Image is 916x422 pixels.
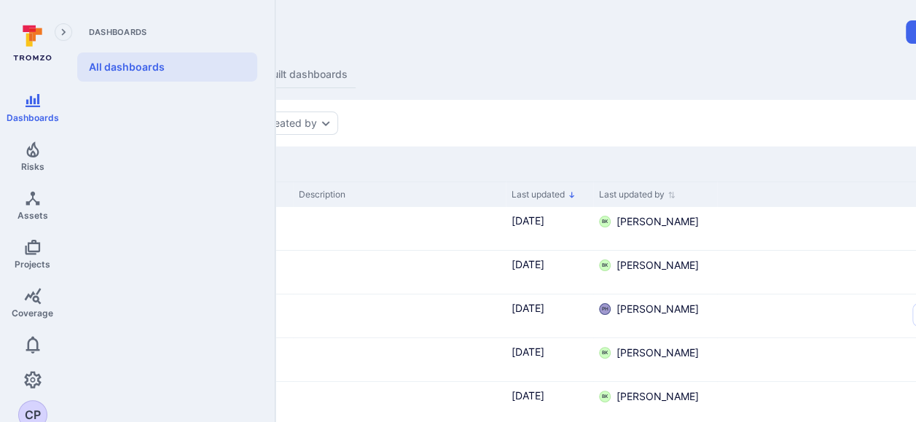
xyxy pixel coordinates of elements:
button: Created by [263,117,317,129]
button: Expand dropdown [320,117,332,129]
div: Blake Kizer [599,259,611,271]
span: [PERSON_NAME] [616,345,699,360]
span: [DATE] [512,345,544,358]
p: Sorted by: Alphabetically (Z-A) [568,187,576,203]
div: Blake Kizer [599,216,611,227]
span: Risks [21,161,44,172]
a: BK[PERSON_NAME] [599,258,699,273]
span: [DATE] [512,302,544,314]
div: Cell for Last updated [506,294,593,337]
div: Cell for Description [293,207,506,250]
span: [DATE] [512,214,544,227]
a: BK[PERSON_NAME] [599,345,699,360]
button: Sort by Last updated [512,189,576,200]
div: Cell for Last updated [506,338,593,381]
span: Projects [15,259,50,270]
button: Sort by Last updated by [599,189,676,200]
span: Coverage [12,308,53,319]
div: Phillip Hayes [599,303,611,315]
button: Expand navigation menu [55,23,72,41]
div: Description [299,188,500,201]
span: Dashboards [7,112,59,123]
div: Cell for Description [293,338,506,381]
div: Cell for Description [293,251,506,294]
a: BK[PERSON_NAME] [599,389,699,404]
span: [PERSON_NAME] [616,302,699,316]
div: Blake Kizer [599,347,611,359]
span: [PERSON_NAME] [616,258,699,273]
a: All dashboards [77,52,257,82]
div: Cell for Last updated [506,207,593,250]
div: Cell for Last updated by [593,294,717,337]
span: [DATE] [512,389,544,402]
a: PH[PERSON_NAME] [599,302,699,316]
div: Cell for Last updated by [593,251,717,294]
div: Cell for Last updated by [593,338,717,381]
a: Pre-built dashboards [236,61,356,88]
span: Assets [17,210,48,221]
span: Dashboards [77,26,257,38]
div: Cell for Last updated [506,251,593,294]
div: Cell for Last updated by [593,207,717,250]
span: [PERSON_NAME] [616,389,699,404]
span: [PERSON_NAME] [616,214,699,229]
a: BK[PERSON_NAME] [599,214,699,229]
i: Expand navigation menu [58,26,68,39]
div: Cell for Description [293,294,506,337]
span: [DATE] [512,258,544,270]
div: Blake Kizer [599,391,611,402]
